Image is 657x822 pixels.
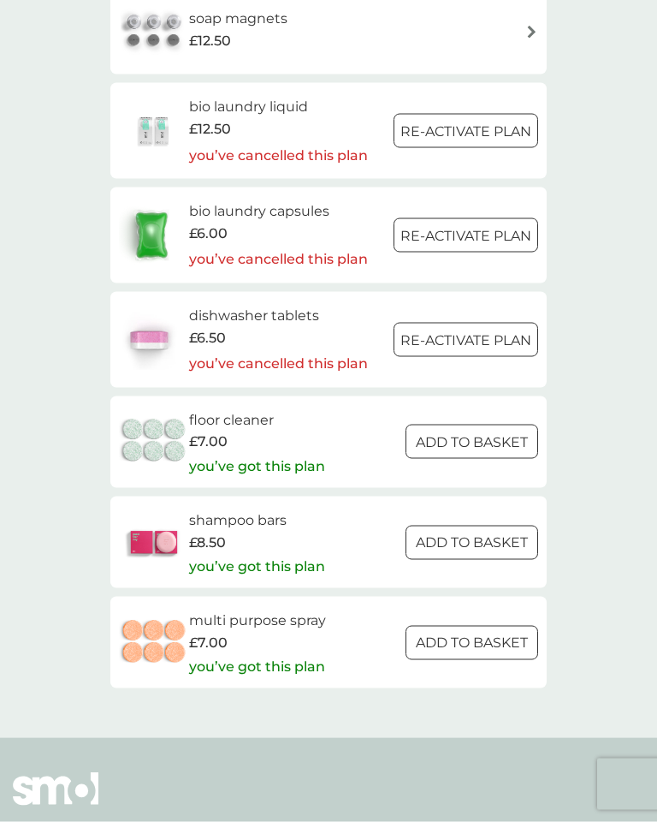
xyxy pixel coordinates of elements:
[400,330,531,352] p: Re-activate Plan
[189,532,226,554] span: £8.50
[394,323,538,357] button: Re-activate Plan
[189,248,368,271] p: you’ve cancelled this plan
[119,101,189,161] img: bio laundry liquid
[189,431,228,453] span: £7.00
[416,532,528,554] p: ADD TO BASKET
[189,456,325,478] p: you’ve got this plan
[189,409,325,432] h6: floor cleaner
[189,118,231,140] span: £12.50
[394,114,538,148] button: Re-activate Plan
[189,223,228,245] span: £6.00
[416,632,528,654] p: ADD TO BASKET
[400,121,531,143] p: Re-activate Plan
[189,305,368,327] h6: dishwasher tablets
[119,613,189,673] img: multi purpose spray
[525,26,538,39] img: arrow right
[119,2,189,62] img: soap magnets
[189,8,287,30] h6: soap magnets
[119,205,184,265] img: bio laundry capsules
[119,412,189,472] img: floor cleaner
[405,626,538,660] button: ADD TO BASKET
[189,632,228,654] span: £7.00
[394,218,538,253] button: Re-activate Plan
[405,425,538,459] button: ADD TO BASKET
[119,310,179,370] img: dishwasher tablets
[189,509,325,532] h6: shampoo bars
[189,656,325,678] p: you’ve got this plan
[189,327,226,349] span: £6.50
[189,556,325,578] p: you’ve got this plan
[189,610,326,632] h6: multi purpose spray
[189,145,368,167] p: you’ve cancelled this plan
[189,353,368,375] p: you’ve cancelled this plan
[189,96,368,118] h6: bio laundry liquid
[189,200,368,223] h6: bio laundry capsules
[416,432,528,454] p: ADD TO BASKET
[400,225,531,247] p: Re-activate Plan
[189,30,231,52] span: £12.50
[119,513,189,573] img: shampoo bars
[405,526,538,560] button: ADD TO BASKET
